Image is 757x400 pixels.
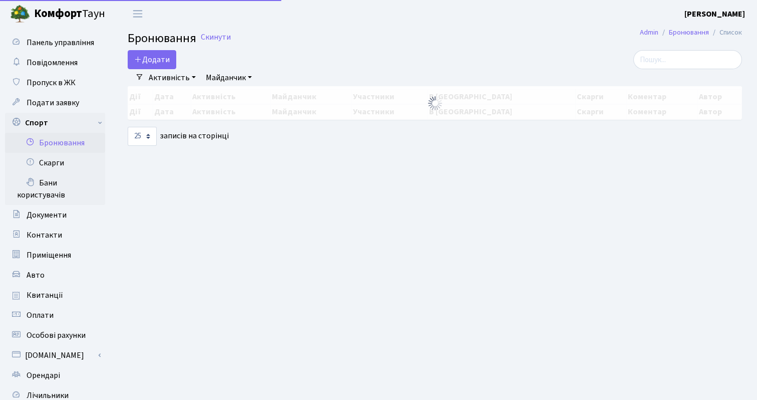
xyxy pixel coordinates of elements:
li: Список [709,27,742,38]
b: [PERSON_NAME] [684,9,745,20]
select: записів на сторінці [128,127,157,146]
span: Оплати [27,310,54,321]
b: Комфорт [34,6,82,22]
a: Скарги [5,153,105,173]
span: Повідомлення [27,57,78,68]
a: Особові рахунки [5,325,105,345]
span: Подати заявку [27,97,79,108]
a: Приміщення [5,245,105,265]
a: Спорт [5,113,105,133]
span: Панель управління [27,37,94,48]
span: Таун [34,6,105,23]
a: Активність [145,69,200,86]
a: [DOMAIN_NAME] [5,345,105,365]
a: Подати заявку [5,93,105,113]
a: Бронювання [5,133,105,153]
span: Приміщення [27,250,71,261]
a: Панель управління [5,33,105,53]
a: Майданчик [202,69,256,86]
span: Пропуск в ЖК [27,77,76,88]
span: Документи [27,210,67,221]
span: Контакти [27,230,62,241]
a: Admin [640,27,658,38]
img: Обробка... [427,95,443,111]
img: logo.png [10,4,30,24]
a: Бронювання [669,27,709,38]
a: Авто [5,265,105,285]
a: Орендарі [5,365,105,385]
span: Особові рахунки [27,330,86,341]
button: Додати [128,50,176,69]
span: Орендарі [27,370,60,381]
a: Бани користувачів [5,173,105,205]
a: Квитанції [5,285,105,305]
a: Оплати [5,305,105,325]
nav: breadcrumb [625,22,757,43]
span: Авто [27,270,45,281]
input: Пошук... [633,50,742,69]
a: Документи [5,205,105,225]
button: Переключити навігацію [125,6,150,22]
a: Повідомлення [5,53,105,73]
span: Бронювання [128,30,196,47]
a: Скинути [201,33,231,42]
a: Пропуск в ЖК [5,73,105,93]
a: Контакти [5,225,105,245]
a: [PERSON_NAME] [684,8,745,20]
label: записів на сторінці [128,127,229,146]
span: Квитанції [27,290,63,301]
